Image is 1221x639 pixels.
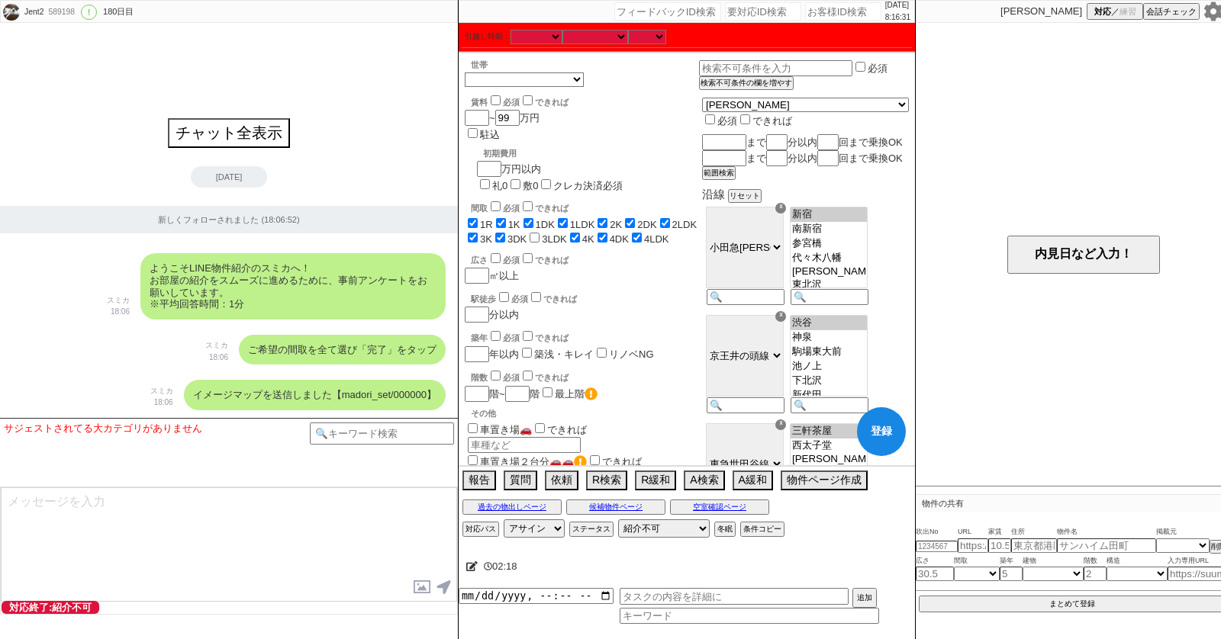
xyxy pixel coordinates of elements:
div: ようこそLINE物件紹介のスミカへ！ お部屋の紹介をスムーズに進めるために、事前アンケートをお願いしています。 ※平均回答時間：1分 [140,253,446,319]
div: イメージマップを送信しました【madori_set/000000】 [184,380,446,410]
input: 車置き場🚗 [468,423,478,433]
input: できれば [523,95,533,105]
label: クレカ決済必須 [553,180,623,191]
p: スミカ [205,339,228,352]
span: 広さ [916,555,954,567]
button: 検索不可条件の欄を増やす [699,76,794,90]
option: 南新宿 [791,222,867,236]
label: 3K [480,233,492,245]
span: 対応終了:紹介不可 [2,601,99,614]
input: 🔍キーワード検索 [310,422,454,445]
label: できれば [520,98,569,107]
button: 対応パス [462,522,499,537]
label: 最上階 [555,388,598,400]
span: 必須 [717,115,737,127]
button: 空室確認ページ [670,499,769,515]
label: リノベNG [609,348,654,360]
button: 物件ページ作成 [781,470,868,490]
label: 車置き場２台分🚗🚗 [465,456,587,467]
input: フィードバックID検索 [614,2,721,21]
option: 代々木八幡 [791,251,867,265]
label: 4DK [610,233,629,245]
button: リセット [728,189,762,203]
option: 池ノ上 [791,359,867,374]
div: 180日目 [103,6,134,18]
input: 🔍 [791,397,868,413]
button: 依頼 [545,470,578,490]
label: 2K [610,219,622,230]
label: できれば [532,424,587,435]
button: 登録 [857,407,906,456]
option: [PERSON_NAME] [791,453,867,465]
span: 回まで乗換OK [839,136,903,148]
option: 松陰神社前 [791,465,867,480]
span: 沿線 [702,188,725,201]
span: 間取 [954,555,1000,567]
span: 練習 [1120,6,1136,18]
label: 2LDK [672,219,697,230]
input: 10.5 [988,538,1011,553]
input: 東京都港区海岸３ [1011,538,1057,553]
div: 階数 [471,368,699,384]
p: [PERSON_NAME] [1000,5,1082,18]
option: 駒場東大前 [791,345,867,359]
option: 渋谷 [791,316,867,330]
button: R緩和 [635,470,676,490]
span: 物件名 [1057,526,1156,538]
input: できれば [523,331,533,341]
div: 広さ [471,251,699,266]
button: 追加 [852,588,877,608]
span: 必須 [503,333,520,342]
p: その他 [471,408,699,419]
label: できれば [520,255,569,265]
input: 要対応ID検索 [725,2,801,21]
label: 3DK [507,233,527,245]
div: サジェストされてる大カテゴリがありません [4,422,310,435]
p: スミカ [150,385,173,397]
span: 構造 [1107,555,1168,567]
div: [DATE] [191,166,267,188]
input: 車種など [468,437,581,453]
input: 30.5 [916,567,954,581]
button: R検索 [586,470,627,490]
button: 報告 [462,470,496,490]
div: 万円以内 [477,142,623,193]
span: 掲載元 [1156,526,1177,538]
span: 対応 [1094,6,1111,18]
button: チャット全表示 [168,118,290,148]
label: 駐込 [480,129,500,140]
label: 2DK [637,219,656,230]
div: 初期費用 [483,148,623,159]
div: 世帯 [471,59,699,71]
label: 4K [582,233,594,245]
div: まで 分以内 [702,150,909,166]
input: できれば [523,253,533,263]
option: 神泉 [791,330,867,345]
input: 車置き場２台分🚗🚗 [468,455,478,465]
div: 階~ 階 [465,385,699,402]
div: 間取 [471,199,699,214]
label: できれば [528,294,577,303]
button: 会話チェック [1143,3,1200,20]
label: 敷0 [523,180,538,191]
input: 🔍 [707,397,784,413]
label: 1R [480,219,493,230]
button: 過去の物出しページ [462,499,562,515]
option: [PERSON_NAME] [791,265,867,278]
button: A緩和 [733,470,773,490]
input: できれば [523,201,533,211]
span: 築年 [1000,555,1023,567]
p: 18:06 [150,397,173,409]
div: ☓ [775,419,786,430]
span: 吹出No [916,526,958,538]
p: スミカ [107,294,130,307]
span: 必須 [503,255,520,265]
input: できれば [523,371,533,381]
button: 候補物件ページ [566,499,665,515]
span: 階数 [1084,555,1107,567]
option: 西太子堂 [791,438,867,453]
option: 三軒茶屋 [791,424,867,438]
span: 住所 [1011,526,1057,538]
button: 対応／練習 [1087,3,1143,20]
input: できれば [531,292,541,302]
